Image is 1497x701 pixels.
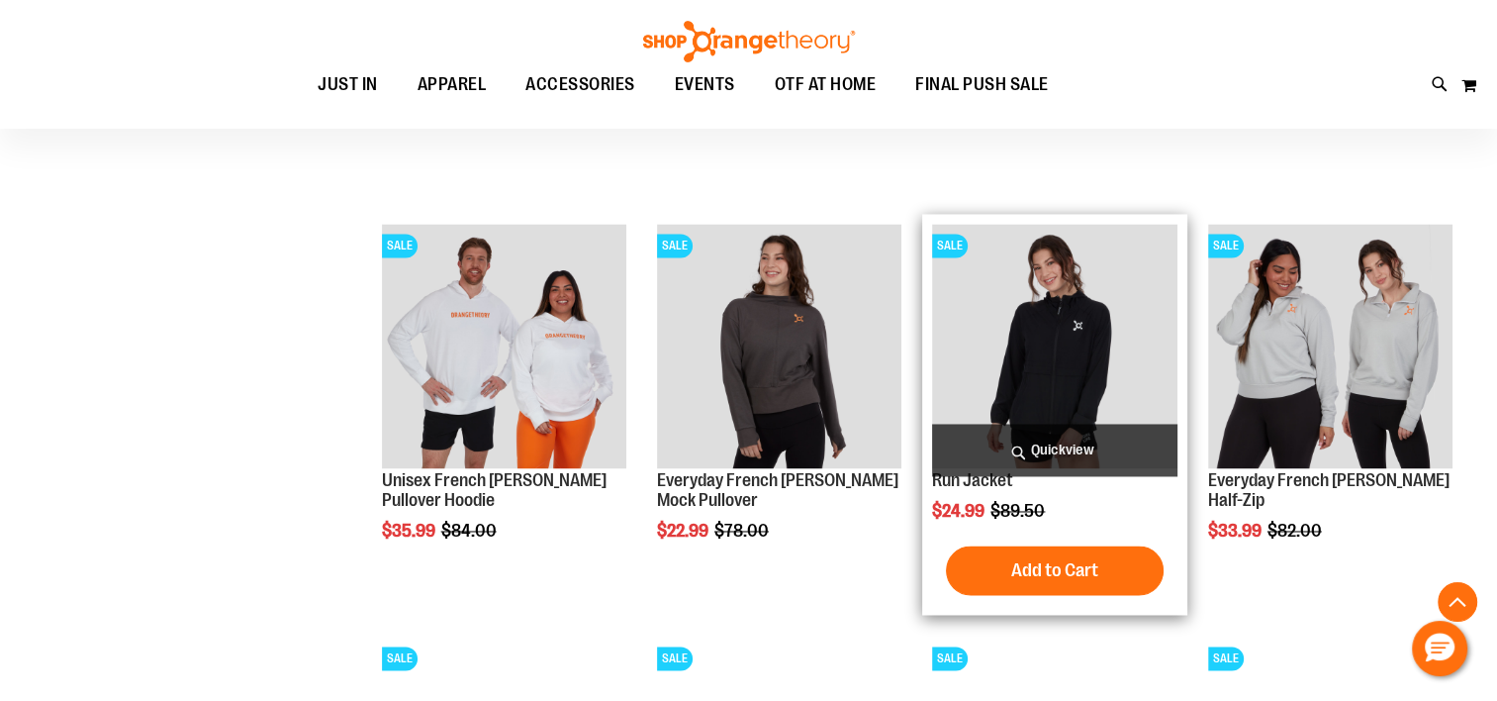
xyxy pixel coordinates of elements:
img: Product image for Everyday French Terry Crop Mock Pullover [657,224,901,468]
span: SALE [657,234,693,257]
span: SALE [932,647,968,670]
span: $82.00 [1267,521,1325,541]
a: JUST IN [298,62,398,108]
a: Unisex French [PERSON_NAME] Pullover Hoodie [382,470,607,510]
button: Back To Top [1438,582,1477,622]
span: SALE [1208,647,1244,670]
span: SALE [932,234,968,257]
span: SALE [382,234,418,257]
span: ACCESSORIES [525,62,635,107]
a: Quickview [932,424,1176,476]
span: $33.99 [1208,521,1264,541]
a: EVENTS [655,62,755,108]
span: JUST IN [318,62,378,107]
div: product [922,214,1186,615]
a: Everyday French [PERSON_NAME] Half-Zip [1208,470,1450,510]
div: product [1198,214,1462,591]
span: SALE [1208,234,1244,257]
span: EVENTS [675,62,735,107]
span: $78.00 [714,521,772,541]
img: Product image for Unisex French Terry Pullover Hoodie [382,224,626,468]
span: $22.99 [657,521,711,541]
span: FINAL PUSH SALE [915,62,1049,107]
img: Product image for Everyday French Terry 1/2 Zip [1208,224,1452,468]
a: Run Jacket [932,470,1013,490]
span: SALE [657,647,693,670]
a: APPAREL [398,62,507,108]
span: Add to Cart [1011,559,1098,581]
button: Add to Cart [946,546,1164,595]
button: Hello, have a question? Let’s chat. [1412,621,1467,676]
a: OTF AT HOME [755,62,896,108]
span: $84.00 [441,521,500,541]
span: OTF AT HOME [775,62,877,107]
img: Shop Orangetheory [640,21,858,62]
a: Product image for Run JacketSALE [932,224,1176,471]
a: ACCESSORIES [506,62,655,108]
a: Everyday French [PERSON_NAME] Mock Pullover [657,470,898,510]
span: $24.99 [932,501,987,521]
a: Product image for Everyday French Terry 1/2 ZipSALE [1208,224,1452,471]
div: product [372,214,636,591]
span: APPAREL [418,62,487,107]
div: product [647,214,911,591]
span: $35.99 [382,521,438,541]
img: Product image for Run Jacket [932,224,1176,468]
a: Product image for Everyday French Terry Crop Mock PulloverSALE [657,224,901,471]
a: Product image for Unisex French Terry Pullover HoodieSALE [382,224,626,471]
a: FINAL PUSH SALE [895,62,1069,107]
span: $89.50 [990,501,1048,521]
span: SALE [382,647,418,670]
